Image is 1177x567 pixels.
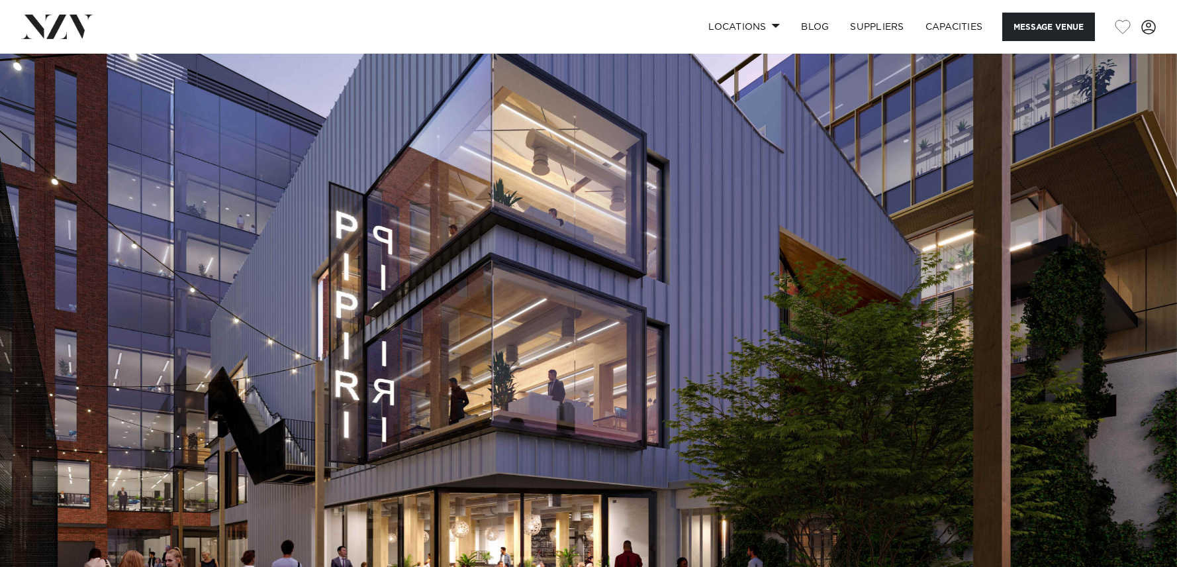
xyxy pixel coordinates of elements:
[839,13,914,41] a: SUPPLIERS
[790,13,839,41] a: BLOG
[915,13,994,41] a: Capacities
[21,15,93,38] img: nzv-logo.png
[1002,13,1095,41] button: Message Venue
[698,13,790,41] a: Locations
